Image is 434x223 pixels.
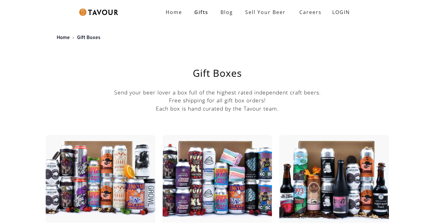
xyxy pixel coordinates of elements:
a: Blog [214,6,239,18]
a: Careers [292,4,326,21]
a: Gift Boxes [77,35,101,41]
a: Gifts [188,6,214,18]
strong: Home [166,9,182,16]
p: Send your beer lover a box full of the highest rated independent craft beers. Free shipping for a... [46,88,389,112]
a: Sell Your Beer [239,6,292,18]
a: Home [160,6,188,18]
h1: Gift Boxes [61,68,374,78]
strong: Careers [299,6,322,18]
a: Home [57,35,70,41]
a: LOGIN [326,6,356,18]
